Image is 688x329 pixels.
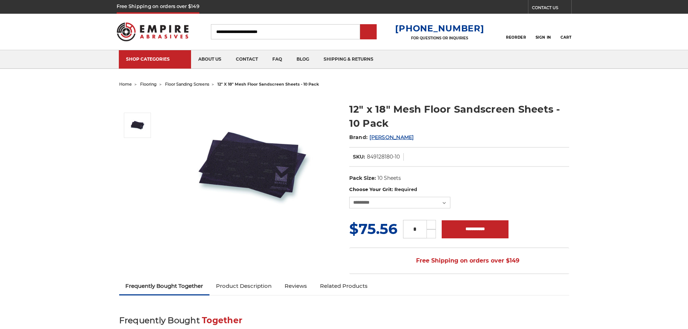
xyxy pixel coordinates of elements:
[316,50,381,69] a: shipping & returns
[349,220,397,238] span: $75.56
[119,315,200,325] span: Frequently Bought
[369,134,414,140] a: [PERSON_NAME]
[536,35,551,40] span: Sign In
[367,153,400,161] dd: 849128180-10
[561,24,571,40] a: Cart
[217,82,319,87] span: 12" x 18" mesh floor sandscreen sheets - 10 pack
[506,35,526,40] span: Reorder
[361,25,376,39] input: Submit
[532,4,571,14] a: CONTACT US
[278,278,313,294] a: Reviews
[289,50,316,69] a: blog
[353,153,365,161] dt: SKU:
[202,315,242,325] span: Together
[395,23,484,34] a: [PHONE_NUMBER]
[349,102,569,130] h1: 12" x 18" Mesh Floor Sandscreen Sheets - 10 Pack
[140,82,157,87] a: flooring
[313,278,374,294] a: Related Products
[165,82,209,87] a: floor sanding screens
[119,278,210,294] a: Frequently Bought Together
[119,82,132,87] a: home
[399,254,519,268] span: Free Shipping on orders over $149
[129,116,147,134] img: 12" x 18" Floor Sanding Screens
[561,35,571,40] span: Cart
[209,278,278,294] a: Product Description
[117,18,189,46] img: Empire Abrasives
[349,134,368,140] span: Brand:
[394,186,417,192] small: Required
[229,50,265,69] a: contact
[349,186,569,193] label: Choose Your Grit:
[126,56,184,62] div: SHOP CATEGORIES
[191,50,229,69] a: about us
[349,174,376,182] dt: Pack Size:
[377,174,401,182] dd: 10 Sheets
[395,36,484,40] p: FOR QUESTIONS OR INQUIRIES
[265,50,289,69] a: faq
[506,24,526,39] a: Reorder
[181,95,325,239] img: 12" x 18" Floor Sanding Screens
